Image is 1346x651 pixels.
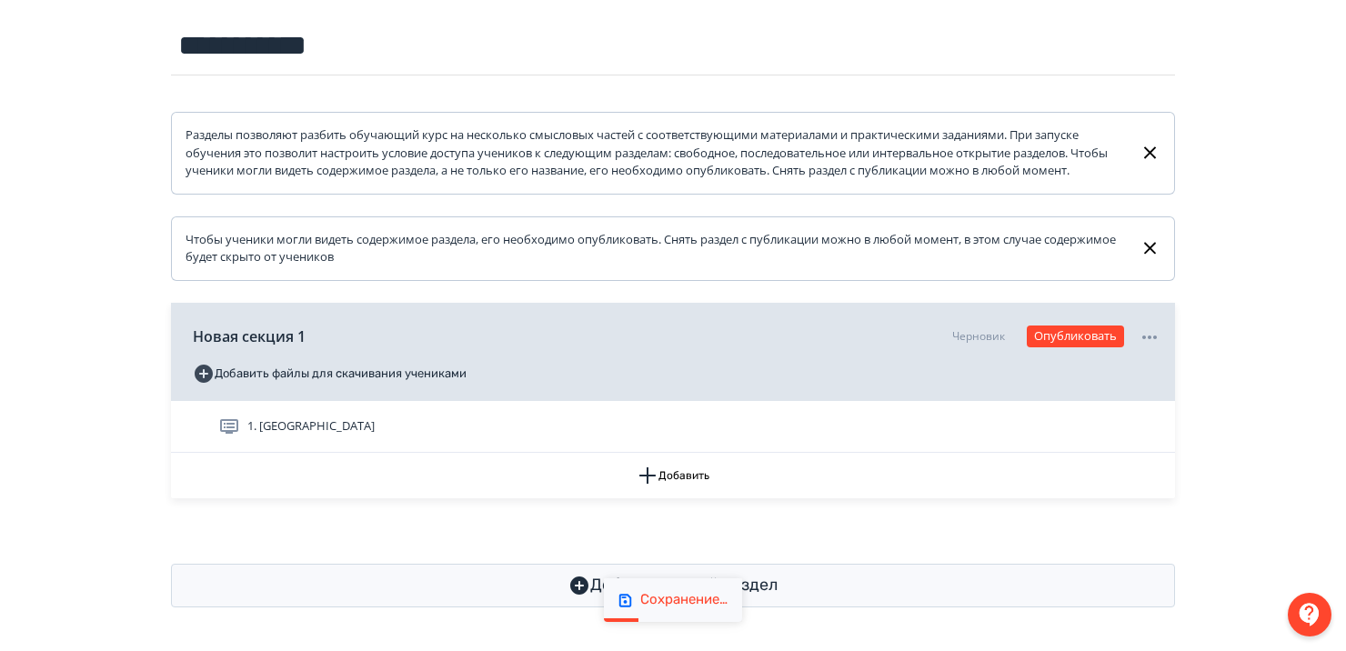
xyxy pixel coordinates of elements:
[171,401,1175,453] div: 1. [GEOGRAPHIC_DATA]
[247,417,375,436] span: 1. Kaiten
[171,453,1175,498] button: Добавить
[640,591,728,609] div: Сохранение…
[193,325,306,347] span: Новая секция 1
[952,328,1005,345] div: Черновик
[171,564,1175,607] button: Добавить новый раздел
[1027,325,1124,347] button: Опубликовать
[193,359,467,388] button: Добавить файлы для скачивания учениками
[186,126,1125,180] div: Разделы позволяют разбить обучающий курс на несколько смысловых частей с соответствующими материа...
[186,231,1125,266] div: Чтобы ученики могли видеть содержимое раздела, его необходимо опубликовать. Снять раздел с публик...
